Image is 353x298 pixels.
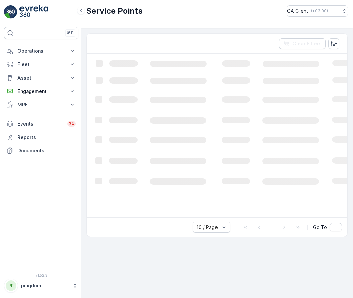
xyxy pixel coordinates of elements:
p: Asset [17,74,65,81]
p: Service Points [86,6,143,16]
p: Reports [17,134,76,141]
p: Events [17,120,63,127]
button: QA Client(+03:00) [287,5,348,17]
p: ⌘B [67,30,74,36]
p: pingdom [21,282,69,289]
p: QA Client [287,8,308,14]
p: Clear Filters [292,40,322,47]
button: Engagement [4,85,78,98]
span: Go To [313,224,327,231]
button: Operations [4,44,78,58]
p: Operations [17,48,65,54]
a: Documents [4,144,78,157]
button: MRF [4,98,78,111]
button: Asset [4,71,78,85]
button: Fleet [4,58,78,71]
button: Clear Filters [279,38,326,49]
img: logo [4,5,17,19]
a: Events34 [4,117,78,131]
p: Documents [17,147,76,154]
p: Engagement [17,88,65,95]
span: v 1.52.3 [4,273,78,277]
p: ( +03:00 ) [311,8,328,14]
p: MRF [17,101,65,108]
p: Fleet [17,61,65,68]
button: PPpingdom [4,279,78,293]
img: logo_light-DOdMpM7g.png [19,5,48,19]
p: 34 [69,121,74,127]
a: Reports [4,131,78,144]
div: PP [6,280,16,291]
